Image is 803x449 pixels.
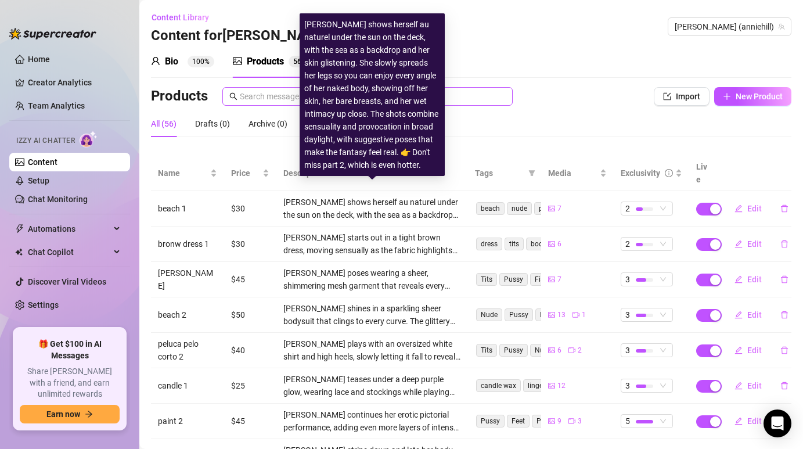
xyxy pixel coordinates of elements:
[771,235,798,253] button: delete
[476,202,505,215] span: beach
[621,167,660,179] div: Exclusivity
[557,310,566,321] span: 13
[734,382,743,390] span: edit
[165,55,178,69] div: Bio
[224,404,276,439] td: $45
[499,344,528,357] span: Pussy
[725,376,771,395] button: Edit
[476,379,521,392] span: candle wax
[28,277,106,286] a: Discover Viral Videos
[151,333,224,368] td: peluca pelo corto 2
[151,191,224,227] td: beach 1
[276,156,469,191] th: Description
[476,308,502,321] span: Nude
[771,306,798,324] button: delete
[625,202,630,215] span: 2
[548,276,555,283] span: picture
[422,58,426,66] span: 2
[665,169,673,177] span: info-circle
[548,240,555,247] span: picture
[224,368,276,404] td: $25
[476,344,497,357] span: Tits
[15,248,23,256] img: Chat Copilot
[152,13,209,22] span: Content Library
[293,58,297,66] span: 5
[780,204,788,213] span: delete
[747,204,762,213] span: Edit
[725,270,771,289] button: Edit
[582,310,586,321] span: 1
[625,238,630,250] span: 2
[505,238,524,250] span: tits
[28,243,110,261] span: Chat Copilot
[499,273,528,286] span: Pussy
[15,224,24,234] span: thunderbolt
[46,410,80,419] span: Earn now
[663,92,671,100] span: import
[249,117,287,130] div: Archive (0)
[725,306,771,324] button: Edit
[468,156,541,191] th: Tags
[339,55,408,69] div: Bump Messages
[734,204,743,213] span: edit
[289,56,306,67] sup: 56
[778,23,785,30] span: team
[578,345,582,356] span: 2
[151,87,208,106] h3: Products
[151,56,160,66] span: user
[747,310,762,319] span: Edit
[224,297,276,333] td: $50
[283,408,462,434] div: [PERSON_NAME] continues her erotic pictorial performance, adding even more layers of intense blue...
[625,379,630,392] span: 3
[747,275,762,284] span: Edit
[240,90,506,103] input: Search messages
[528,170,535,177] span: filter
[231,167,260,179] span: Price
[568,347,575,354] span: video-camera
[283,267,462,292] div: [PERSON_NAME] poses wearing a sheer, shimmering mesh garment that reveals every detail of her bod...
[233,56,242,66] span: picture
[413,56,430,67] sup: 42
[28,157,57,167] a: Content
[723,92,731,100] span: plus
[557,380,566,391] span: 12
[325,56,334,66] span: notification
[535,308,558,321] span: Feet
[548,382,555,389] span: picture
[572,311,579,318] span: video-camera
[476,415,505,428] span: Pussy
[28,195,88,204] a: Chat Monitoring
[625,344,630,357] span: 3
[80,131,98,148] img: AI Chatter
[771,199,798,218] button: delete
[9,28,96,39] img: logo-BBDzfeDw.svg
[734,417,743,425] span: edit
[747,346,762,355] span: Edit
[505,308,533,321] span: Pussy
[625,415,630,428] span: 5
[476,273,497,286] span: Tits
[283,337,462,363] div: [PERSON_NAME] plays with an oversized white shirt and high heels, slowly letting it fall to revea...
[151,156,224,191] th: Name
[725,235,771,253] button: Edit
[534,202,562,215] span: pussy
[530,273,563,286] span: Fishnet
[158,167,208,179] span: Name
[523,379,555,392] span: lingerie
[151,8,218,27] button: Content Library
[224,262,276,297] td: $45
[229,92,237,100] span: search
[625,308,630,321] span: 3
[417,58,422,66] span: 4
[283,196,462,221] div: [PERSON_NAME] shows herself au naturel under the sun on the deck, with the sea as a backdrop and ...
[675,18,784,35] span: Annie (anniehill)
[714,87,791,106] button: New Product
[28,101,85,110] a: Team Analytics
[476,238,502,250] span: dress
[557,203,561,214] span: 7
[475,167,524,179] span: Tags
[297,58,301,66] span: 6
[532,415,558,428] span: Paint
[780,275,788,283] span: delete
[283,373,462,398] div: [PERSON_NAME] teases under a deep purple glow, wearing lace and stockings while playing with hot ...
